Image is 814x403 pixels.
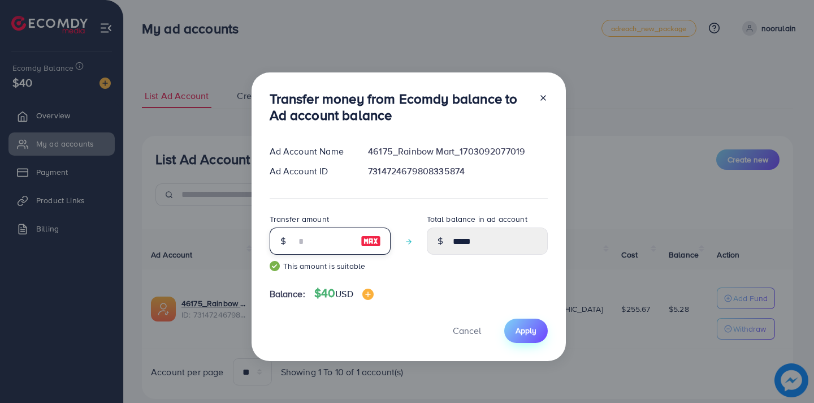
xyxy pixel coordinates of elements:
[270,260,391,272] small: This amount is suitable
[270,261,280,271] img: guide
[270,91,530,123] h3: Transfer money from Ecomdy balance to Ad account balance
[361,234,381,248] img: image
[359,165,556,178] div: 7314724679808335874
[270,213,329,225] label: Transfer amount
[439,319,495,343] button: Cancel
[516,325,536,336] span: Apply
[261,165,360,178] div: Ad Account ID
[453,324,481,337] span: Cancel
[314,286,374,301] h4: $40
[362,289,374,300] img: image
[261,145,360,158] div: Ad Account Name
[427,213,527,225] label: Total balance in ad account
[504,319,548,343] button: Apply
[335,288,353,300] span: USD
[359,145,556,158] div: 46175_Rainbow Mart_1703092077019
[270,288,305,301] span: Balance:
